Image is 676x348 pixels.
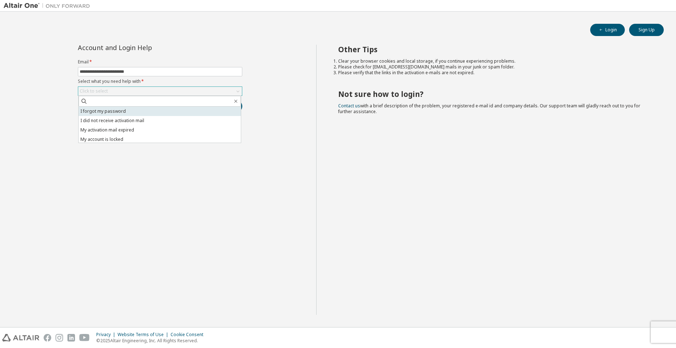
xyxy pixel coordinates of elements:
[80,88,108,94] div: Click to select
[118,332,171,338] div: Website Terms of Use
[78,87,242,95] div: Click to select
[56,334,63,342] img: instagram.svg
[338,103,640,115] span: with a brief description of the problem, your registered e-mail id and company details. Our suppo...
[629,24,664,36] button: Sign Up
[78,79,242,84] label: Select what you need help with
[2,334,39,342] img: altair_logo.svg
[67,334,75,342] img: linkedin.svg
[171,332,208,338] div: Cookie Consent
[338,64,651,70] li: Please check for [EMAIL_ADDRESS][DOMAIN_NAME] mails in your junk or spam folder.
[338,70,651,76] li: Please verify that the links in the activation e-mails are not expired.
[338,45,651,54] h2: Other Tips
[338,103,360,109] a: Contact us
[78,59,242,65] label: Email
[44,334,51,342] img: facebook.svg
[338,89,651,99] h2: Not sure how to login?
[79,334,90,342] img: youtube.svg
[78,45,209,50] div: Account and Login Help
[79,107,241,116] li: I forgot my password
[4,2,94,9] img: Altair One
[96,332,118,338] div: Privacy
[96,338,208,344] p: © 2025 Altair Engineering, Inc. All Rights Reserved.
[590,24,625,36] button: Login
[338,58,651,64] li: Clear your browser cookies and local storage, if you continue experiencing problems.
